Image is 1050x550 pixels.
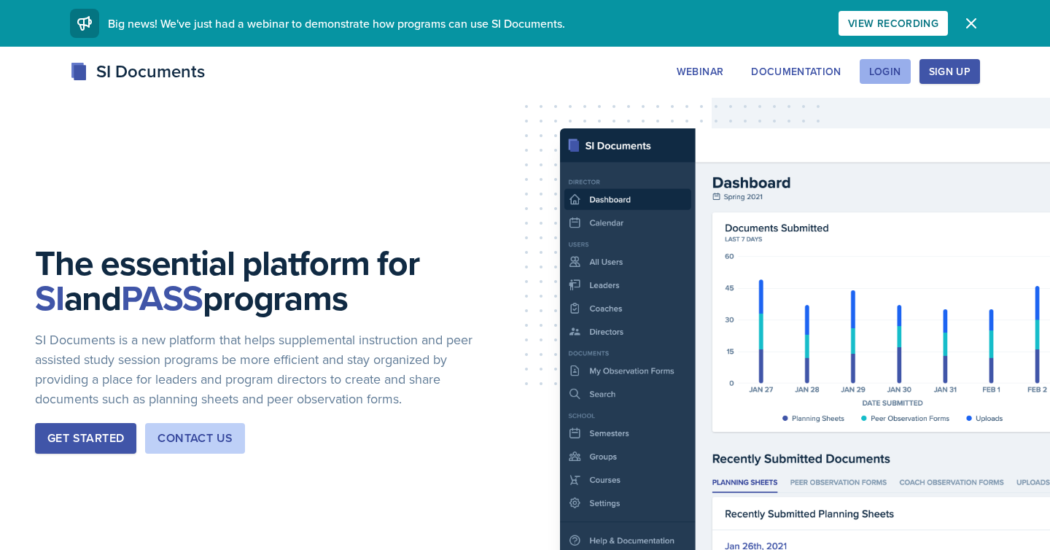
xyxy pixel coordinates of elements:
span: Big news! We've just had a webinar to demonstrate how programs can use SI Documents. [108,15,565,31]
button: View Recording [839,11,948,36]
div: Login [869,66,901,77]
div: Get Started [47,430,124,447]
button: Login [860,59,911,84]
button: Documentation [742,59,851,84]
button: Webinar [667,59,733,84]
div: SI Documents [70,58,205,85]
div: Documentation [751,66,841,77]
button: Get Started [35,423,136,454]
button: Sign Up [919,59,980,84]
button: Contact Us [145,423,245,454]
div: View Recording [848,18,938,29]
div: Sign Up [929,66,971,77]
div: Contact Us [157,430,233,447]
div: Webinar [677,66,723,77]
